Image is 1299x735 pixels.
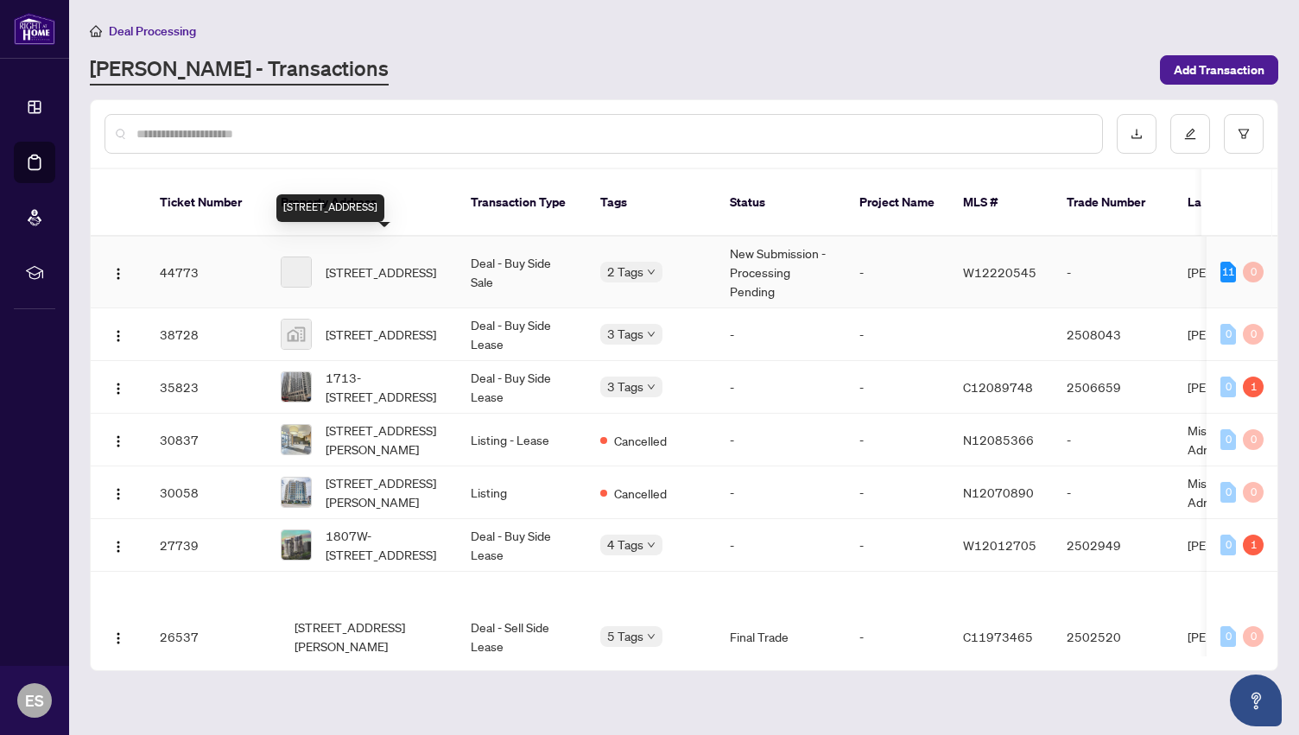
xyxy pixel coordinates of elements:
span: down [647,268,656,276]
td: - [716,361,846,414]
span: W12220545 [963,264,1036,280]
span: ES [25,688,44,713]
span: Add Transaction [1174,56,1264,84]
th: Transaction Type [457,169,586,237]
div: 0 [1220,324,1236,345]
th: Tags [586,169,716,237]
img: thumbnail-img [282,320,311,349]
td: 2508043 [1053,308,1174,361]
th: Project Name [846,169,949,237]
th: Trade Number [1053,169,1174,237]
button: Open asap [1230,675,1282,726]
div: 0 [1220,626,1236,647]
span: 3 Tags [607,324,643,344]
td: - [846,572,949,702]
td: 35823 [146,361,267,414]
div: 0 [1220,535,1236,555]
span: Cancelled [614,484,667,503]
span: [STREET_ADDRESS][PERSON_NAME] [326,421,443,459]
div: 0 [1243,626,1264,647]
img: Logo [111,382,125,396]
a: [PERSON_NAME] - Transactions [90,54,389,86]
div: 0 [1220,482,1236,503]
img: Logo [111,540,125,554]
td: 38728 [146,308,267,361]
span: down [647,383,656,391]
div: 0 [1243,324,1264,345]
img: Logo [111,631,125,645]
td: - [716,308,846,361]
button: Add Transaction [1160,55,1278,85]
td: Deal - Sell Side Lease [457,572,586,702]
img: Logo [111,487,125,501]
span: down [647,330,656,339]
span: C11973465 [963,629,1033,644]
span: N12070890 [963,485,1034,500]
span: N12085366 [963,432,1034,447]
td: 30058 [146,466,267,519]
span: 3 Tags [607,377,643,396]
span: download [1131,128,1143,140]
td: New Submission - Processing Pending [716,237,846,308]
td: - [846,308,949,361]
td: Listing [457,466,586,519]
button: download [1117,114,1156,154]
span: [STREET_ADDRESS] [326,263,436,282]
td: - [1053,237,1174,308]
button: Logo [105,426,132,453]
button: Logo [105,478,132,506]
td: 2502949 [1053,519,1174,572]
span: C12089748 [963,379,1033,395]
th: Status [716,169,846,237]
td: - [846,519,949,572]
td: Deal - Buy Side Lease [457,361,586,414]
span: W12012705 [963,537,1036,553]
td: - [716,414,846,466]
span: [STREET_ADDRESS] [326,325,436,344]
div: 0 [1243,262,1264,282]
td: 26537 [146,572,267,702]
button: filter [1224,114,1264,154]
td: - [846,466,949,519]
div: 11 [1220,262,1236,282]
span: [STREET_ADDRESS][PERSON_NAME] [295,618,443,656]
img: Logo [111,329,125,343]
div: 0 [1220,429,1236,450]
td: Deal - Buy Side Sale [457,237,586,308]
button: Logo [105,531,132,559]
span: [STREET_ADDRESS][PERSON_NAME] [326,473,443,511]
div: 1 [1243,377,1264,397]
div: 0 [1220,377,1236,397]
span: 4 Tags [607,535,643,554]
span: 1807W-[STREET_ADDRESS] [326,526,443,564]
div: [STREET_ADDRESS] [276,194,384,222]
td: 2506659 [1053,361,1174,414]
img: thumbnail-img [282,478,311,507]
td: 44773 [146,237,267,308]
td: - [846,414,949,466]
td: - [846,237,949,308]
button: Logo [105,258,132,286]
td: - [1053,414,1174,466]
div: 1 [1243,535,1264,555]
td: - [716,519,846,572]
img: Logo [111,267,125,281]
img: thumbnail-img [282,372,311,402]
span: 5 Tags [607,626,643,646]
td: - [846,361,949,414]
td: Deal - Buy Side Lease [457,519,586,572]
span: down [647,632,656,641]
span: 2 Tags [607,262,643,282]
td: 27739 [146,519,267,572]
td: Listing - Lease [457,414,586,466]
img: thumbnail-img [282,530,311,560]
td: 30837 [146,414,267,466]
button: Logo [105,320,132,348]
td: 2502520 [1053,572,1174,702]
td: Final Trade [716,572,846,702]
td: - [716,466,846,519]
td: Deal - Buy Side Lease [457,308,586,361]
span: down [647,541,656,549]
button: edit [1170,114,1210,154]
img: thumbnail-img [282,425,311,454]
